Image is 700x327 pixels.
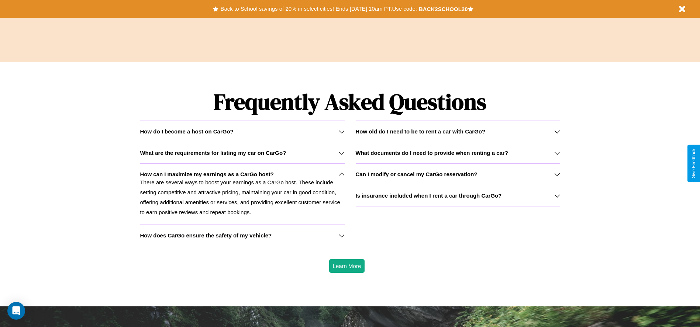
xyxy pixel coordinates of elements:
h3: How old do I need to be to rent a car with CarGo? [356,128,486,135]
div: Give Feedback [691,149,696,178]
h3: What documents do I need to provide when renting a car? [356,150,508,156]
div: Open Intercom Messenger [7,302,25,320]
p: There are several ways to boost your earnings as a CarGo host. These include setting competitive ... [140,177,344,217]
h1: Frequently Asked Questions [140,83,560,121]
h3: How does CarGo ensure the safety of my vehicle? [140,232,272,239]
b: BACK2SCHOOL20 [419,6,468,12]
button: Back to School savings of 20% in select cities! Ends [DATE] 10am PT.Use code: [218,4,418,14]
h3: Can I modify or cancel my CarGo reservation? [356,171,477,177]
h3: How do I become a host on CarGo? [140,128,233,135]
h3: What are the requirements for listing my car on CarGo? [140,150,286,156]
h3: Is insurance included when I rent a car through CarGo? [356,192,502,199]
h3: How can I maximize my earnings as a CarGo host? [140,171,274,177]
button: Learn More [329,259,365,273]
